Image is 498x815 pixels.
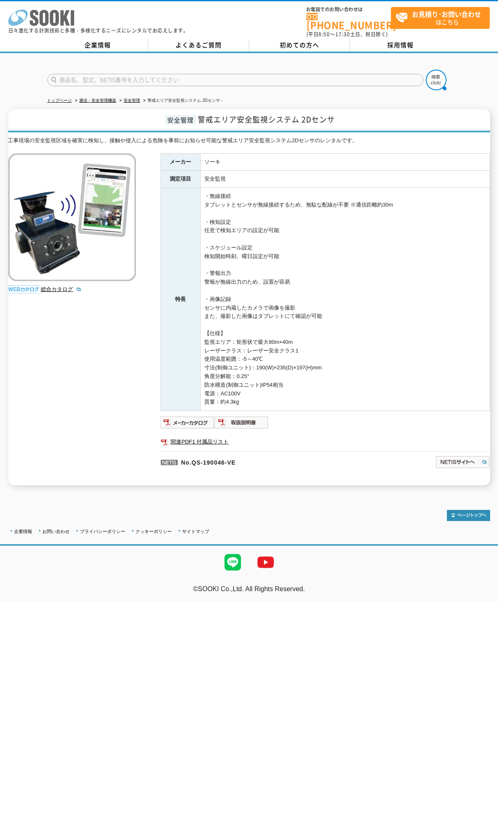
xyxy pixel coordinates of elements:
[8,153,136,281] img: 警戒エリア安全監視システム 2Dセンサ -
[391,7,490,29] a: お見積り･お問い合わせはこちら
[148,39,249,52] a: よくあるご質問
[466,594,498,601] a: テストMail
[426,70,447,90] img: btn_search.png
[200,171,490,188] td: 安全監視
[41,286,82,292] a: 総合カタログ
[200,153,490,171] td: ソーキ
[161,451,356,471] p: No.QS-190046-VE
[216,546,249,579] img: LINE
[215,421,269,427] a: 取扱説明書
[249,39,350,52] a: 初めての方へ
[335,31,350,38] span: 17:30
[306,31,388,38] span: (平日 ～ 土日、祝日除く)
[161,188,200,411] th: 特長
[14,529,33,534] a: 企業情報
[136,529,172,534] a: クッキーポリシー
[80,529,126,534] a: プライバシーポリシー
[47,74,423,86] input: 商品名、型式、NETIS番号を入力してください
[435,456,490,469] img: NETISサイトへ
[215,416,269,429] img: 取扱説明書
[319,31,330,38] span: 8:50
[395,7,489,28] span: はこちら
[447,510,490,521] img: トップページへ
[306,13,391,30] a: [PHONE_NUMBER]
[161,437,490,447] a: 関連PDF1 付属品リスト
[124,98,140,103] a: 安全管理
[161,171,200,188] th: 測定項目
[47,98,72,103] a: トップページ
[161,153,200,171] th: メーカー
[182,529,210,534] a: サイトマップ
[8,28,189,33] p: 日々進化する計測技術と多種・多様化するニーズにレンタルでお応えします。
[249,546,282,579] img: YouTube
[412,9,482,19] strong: お見積り･お問い合わせ
[8,136,490,145] div: 工事現場の安全監視区域を確実に検知し、接触や侵入による危険を事前にお知らせ可能な警戒エリア安全監視システム2Dセンサのレンタルです。
[198,114,335,125] span: 警戒エリア安全監視システム 2Dセンサ
[280,40,319,49] span: 初めての方へ
[161,421,215,427] a: メーカーカタログ
[200,188,490,411] td: ・無線接続 タブレットとセンサが無線接続するため、無駄な配線が不要 ※通信距離約30m ・検知設定 任意で検知エリアの設定が可能 ・スケジュール設定 検知開始時刻、曜日設定が可能 ・警報出力 警...
[161,416,215,429] img: メーカーカタログ
[350,39,451,52] a: 採用情報
[8,285,39,294] img: webカタログ
[43,529,70,534] a: お問い合わせ
[47,39,148,52] a: 企業情報
[306,7,391,12] span: お電話でのお問い合わせは
[142,96,223,105] li: 警戒エリア安全監視システム 2Dセンサ -
[165,115,196,124] span: 安全管理
[79,98,117,103] a: 通信・安全管理機器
